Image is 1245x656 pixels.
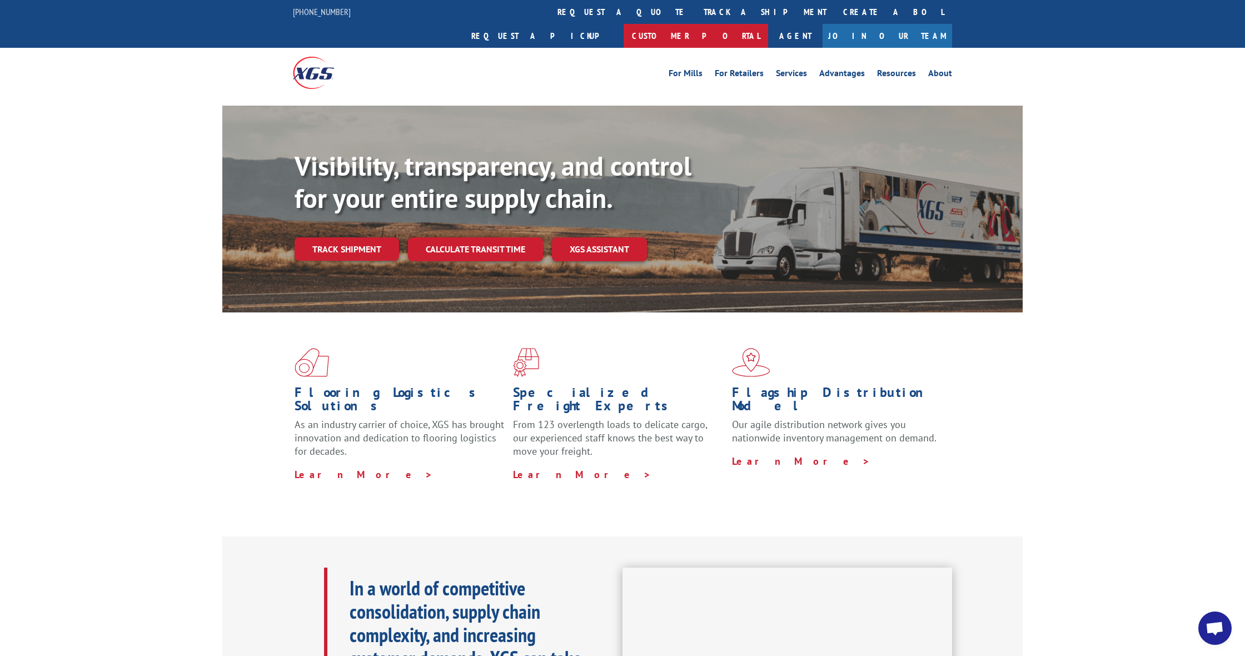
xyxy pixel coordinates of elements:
a: Request a pickup [463,24,624,48]
a: Agent [768,24,823,48]
a: For Retailers [715,69,764,81]
a: Learn More > [295,468,433,481]
h1: Flagship Distribution Model [732,386,942,418]
img: xgs-icon-flagship-distribution-model-red [732,348,770,377]
a: XGS ASSISTANT [552,237,647,261]
span: Our agile distribution network gives you nationwide inventory management on demand. [732,418,937,444]
p: From 123 overlength loads to delicate cargo, our experienced staff knows the best way to move you... [513,418,723,468]
a: Services [776,69,807,81]
a: Learn More > [732,455,870,468]
a: [PHONE_NUMBER] [293,6,351,17]
a: Track shipment [295,237,399,261]
a: Open chat [1198,612,1232,645]
a: Learn More > [513,468,651,481]
b: Visibility, transparency, and control for your entire supply chain. [295,148,691,215]
a: Calculate transit time [408,237,543,261]
a: Customer Portal [624,24,768,48]
img: xgs-icon-focused-on-flooring-red [513,348,539,377]
h1: Flooring Logistics Solutions [295,386,505,418]
a: For Mills [669,69,703,81]
a: Resources [877,69,916,81]
span: As an industry carrier of choice, XGS has brought innovation and dedication to flooring logistics... [295,418,504,458]
a: Advantages [819,69,865,81]
h1: Specialized Freight Experts [513,386,723,418]
a: Join Our Team [823,24,952,48]
a: About [928,69,952,81]
img: xgs-icon-total-supply-chain-intelligence-red [295,348,329,377]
